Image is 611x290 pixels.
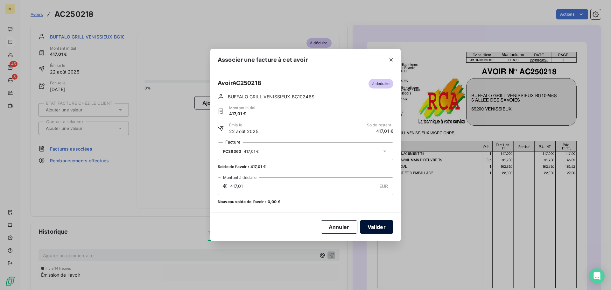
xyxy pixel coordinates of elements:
span: Émis le [229,122,258,128]
span: 22 août 2025 [229,128,258,135]
span: Solde restant : [367,122,393,128]
div: Open Intercom Messenger [589,268,605,284]
span: BUFFALO GRILL VENISSIEUX BG10246S [228,94,314,100]
span: Montant initial [229,105,255,111]
span: Nouveau solde de l’avoir : [218,199,266,205]
button: Valider [360,220,393,234]
span: Solde de l’avoir : [218,164,249,170]
span: FC38363 [223,149,241,154]
span: Avoir AC250218 [218,79,261,87]
span: 417,01 € [376,128,393,134]
span: Associer une facture à cet avoir [218,55,308,64]
span: 0,00 € [268,199,280,205]
span: 417,01 € [244,149,259,154]
span: 417,01 € [229,111,255,117]
span: à déduire [369,79,393,88]
span: 417,01 € [250,164,266,170]
button: Annuler [321,220,357,234]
